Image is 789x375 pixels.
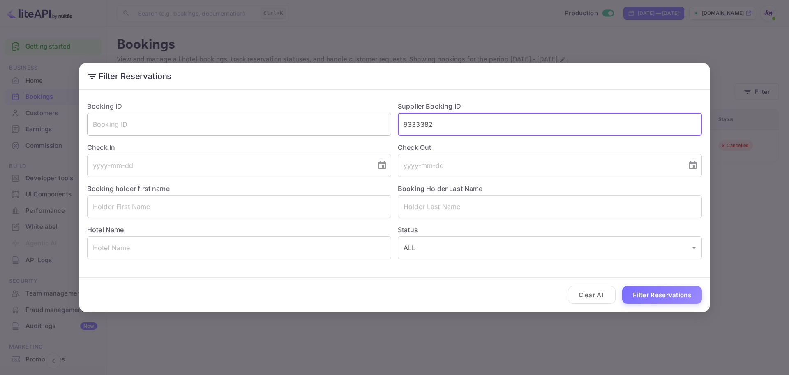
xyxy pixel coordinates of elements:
[79,63,710,89] h2: Filter Reservations
[87,226,124,234] label: Hotel Name
[87,195,391,218] input: Holder First Name
[398,113,702,136] input: Supplier Booking ID
[398,154,681,177] input: yyyy-mm-dd
[398,142,702,152] label: Check Out
[87,154,371,177] input: yyyy-mm-dd
[87,184,170,193] label: Booking holder first name
[568,286,616,304] button: Clear All
[398,184,483,193] label: Booking Holder Last Name
[622,286,702,304] button: Filter Reservations
[685,157,701,174] button: Choose date
[398,195,702,218] input: Holder Last Name
[87,113,391,136] input: Booking ID
[398,102,461,110] label: Supplier Booking ID
[87,142,391,152] label: Check In
[398,236,702,259] div: ALL
[374,157,390,174] button: Choose date
[398,225,702,235] label: Status
[87,236,391,259] input: Hotel Name
[87,102,122,110] label: Booking ID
